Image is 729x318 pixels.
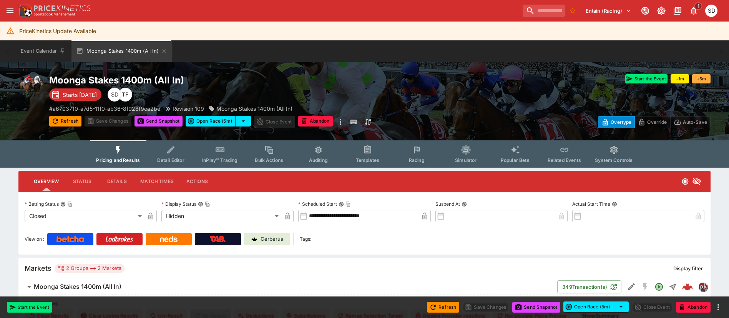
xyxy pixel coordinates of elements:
div: Closed [25,210,144,222]
span: Mark an event as closed and abandoned. [676,303,711,310]
div: PriceKinetics Update Available [19,24,96,38]
div: Tom Flynn [118,88,132,102]
img: TabNZ [210,236,226,242]
button: Moonga Stakes 1400m (All In) [18,279,557,295]
p: Suspend At [435,201,460,207]
button: Refresh [427,302,459,313]
button: Open [652,280,666,294]
button: Status [65,172,100,191]
button: more [336,116,345,128]
span: Racing [409,157,425,163]
p: Override [647,118,667,126]
img: Betcha [56,236,84,242]
p: Betting Status [25,201,59,207]
p: Scheduled Start [298,201,337,207]
button: Select Tenant [581,5,636,17]
p: Revision 109 [173,105,204,113]
button: Open Race (5m) [186,116,236,127]
div: Stuart Dibb [108,88,121,102]
button: Edit Detail [624,280,638,294]
button: Moonga Stakes 1400m (All In) [71,40,172,62]
img: PriceKinetics [34,5,91,11]
span: Auditing [309,157,328,163]
button: No Bookmarks [566,5,579,17]
p: Actual Start Time [572,201,610,207]
p: Moonga Stakes 1400m (All In) [216,105,292,113]
span: Related Events [548,157,581,163]
div: split button [563,301,629,312]
a: 0b79b728-46b4-40df-8618-e1911673ca0f [680,279,695,295]
p: Overtype [611,118,631,126]
span: Bulk Actions [255,157,283,163]
button: Refresh [49,116,81,127]
div: Moonga Stakes 1400m (All In) [209,105,292,113]
button: Copy To Clipboard [67,201,73,207]
label: View on : [25,233,44,245]
img: Sportsbook Management [34,13,75,16]
button: Start the Event [625,74,668,83]
span: InPlay™ Trading [202,157,237,163]
p: Starts [DATE] [63,91,97,99]
span: Mark an event as closed and abandoned. [298,117,333,125]
button: Display filter [669,262,707,275]
button: Open Race (5m) [563,301,613,312]
svg: Open [654,282,664,291]
button: Copy To Clipboard [345,201,351,207]
button: Toggle light/dark mode [654,4,668,18]
span: Popular Bets [501,157,530,163]
button: Display StatusCopy To Clipboard [198,201,203,207]
button: Details [100,172,134,191]
img: horse_racing.png [18,74,43,99]
button: select merge strategy [236,116,251,127]
div: Event type filters [90,140,639,168]
button: Event Calendar [16,40,70,62]
button: open drawer [3,4,17,18]
img: Neds [160,236,177,242]
span: Pricing and Results [96,157,140,163]
img: PriceKinetics Logo [17,3,32,18]
button: Start the Event [7,302,52,313]
button: select merge strategy [613,301,629,312]
div: Hidden [161,210,281,222]
img: Cerberus [251,236,257,242]
button: Override [634,116,670,128]
button: Scheduled StartCopy To Clipboard [339,201,344,207]
img: Ladbrokes [105,236,133,242]
p: Auto-Save [683,118,707,126]
button: Betting StatusCopy To Clipboard [60,201,66,207]
span: Simulator [455,157,477,163]
button: Overtype [598,116,635,128]
button: more [714,303,723,312]
button: Connected to PK [638,4,652,18]
span: System Controls [595,157,633,163]
div: pricekinetics [698,282,707,291]
button: Match Times [134,172,180,191]
button: Straight [666,280,680,294]
button: Send Snapshot [135,116,183,127]
a: Cerberus [244,233,290,245]
div: Start From [598,116,711,128]
button: +1m [671,74,689,83]
button: Abandon [676,302,711,313]
button: Send Snapshot [512,302,560,313]
label: Tags: [300,233,311,245]
div: 2 Groups 2 Markets [58,264,121,273]
p: Cerberus [261,235,283,243]
p: Copy To Clipboard [49,105,160,113]
button: Overview [28,172,65,191]
button: Notifications [687,4,701,18]
button: Auto-Save [670,116,711,128]
div: Stuart Dibb [705,5,717,17]
button: SGM Disabled [638,280,652,294]
button: Actions [180,172,214,191]
button: 349Transaction(s) [557,280,621,293]
button: Abandon [298,116,333,127]
button: Documentation [671,4,684,18]
img: pricekinetics [699,283,707,291]
h5: Markets [25,264,51,273]
h2: Copy To Clipboard [49,74,380,86]
h6: Moonga Stakes 1400m (All In) [34,283,121,291]
button: Stuart Dibb [703,2,720,19]
div: 0b79b728-46b4-40df-8618-e1911673ca0f [682,281,693,292]
div: split button [186,116,251,127]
